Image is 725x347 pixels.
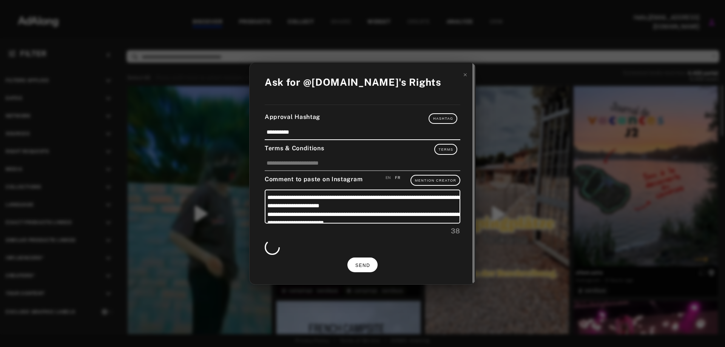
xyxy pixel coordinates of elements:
span: Mention Creator [415,179,457,182]
div: Ask for @[DOMAIN_NAME]'s Rights [265,75,441,89]
button: SEND [347,258,378,272]
div: Save an english version of your comment [386,175,391,180]
button: Mention Creator [410,175,460,185]
div: Save an french version of your comment [395,175,400,180]
div: Comment to paste on Instagram [265,175,460,185]
span: Terms [439,148,454,151]
span: Hashtag [433,117,453,120]
iframe: Chat Widget [687,311,725,347]
div: Widget de chat [687,311,725,347]
div: Approval Hashtag [265,113,460,124]
span: SEND [355,263,370,268]
button: Terms [434,144,458,154]
div: Terms & Conditions [265,144,460,154]
div: 38 [265,226,460,236]
button: Hashtag [429,113,457,124]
